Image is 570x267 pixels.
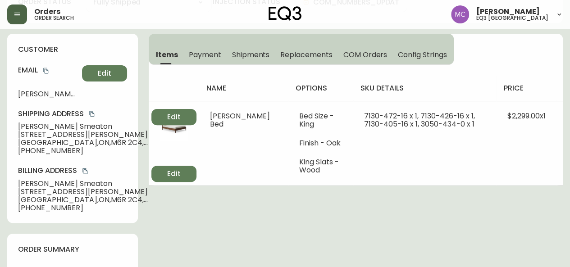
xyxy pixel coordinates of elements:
[167,169,181,179] span: Edit
[167,112,181,122] span: Edit
[87,109,96,118] button: copy
[156,50,178,59] span: Items
[18,188,148,196] span: [STREET_ADDRESS][PERSON_NAME]
[451,5,469,23] img: 6dbdb61c5655a9a555815750a11666cc
[81,167,90,176] button: copy
[360,83,489,93] h4: sku details
[210,111,270,129] span: [PERSON_NAME] Bed
[18,45,127,54] h4: customer
[503,83,549,93] h4: price
[280,50,332,59] span: Replacements
[18,131,148,139] span: [STREET_ADDRESS][PERSON_NAME]
[18,90,78,98] span: [PERSON_NAME][EMAIL_ADDRESS][PERSON_NAME][DOMAIN_NAME]
[34,15,74,21] h5: order search
[507,111,545,121] span: $2,299.00 x 1
[189,50,221,59] span: Payment
[34,8,60,15] span: Orders
[476,8,540,15] span: [PERSON_NAME]
[18,147,148,155] span: [PHONE_NUMBER]
[299,158,342,174] li: King Slats - Wood
[18,122,148,131] span: [PERSON_NAME] Smeaton
[18,65,78,75] h4: Email
[299,139,342,147] li: Finish - Oak
[151,166,196,182] button: Edit
[476,15,548,21] h5: eq3 [GEOGRAPHIC_DATA]
[151,109,196,125] button: Edit
[299,112,342,128] li: Bed Size - King
[18,109,148,119] h4: Shipping Address
[160,112,188,141] img: 0c07ef8b-5122-4303-ba88-df0ccde9c459Optional[7130-471-425-405-13-Walnut-Front-Angle-LP.jpg].jpg
[296,83,346,93] h4: options
[269,6,302,21] img: logo
[98,68,111,78] span: Edit
[18,196,148,204] span: [GEOGRAPHIC_DATA] , ON , M6R 2C4 , CA
[18,166,148,176] h4: Billing Address
[398,50,447,59] span: Config Strings
[18,244,127,254] h4: order summary
[18,180,148,188] span: [PERSON_NAME] Smeaton
[18,139,148,147] span: [GEOGRAPHIC_DATA] , ON , M6R 2C4 , CA
[41,66,50,75] button: copy
[343,50,388,59] span: COM Orders
[232,50,270,59] span: Shipments
[18,204,148,212] span: [PHONE_NUMBER]
[364,111,475,129] span: 7130-472-16 x 1, 7130-426-16 x 1, 7130-405-16 x 1, 3050-434-0 x 1
[206,83,281,93] h4: name
[82,65,127,81] button: Edit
